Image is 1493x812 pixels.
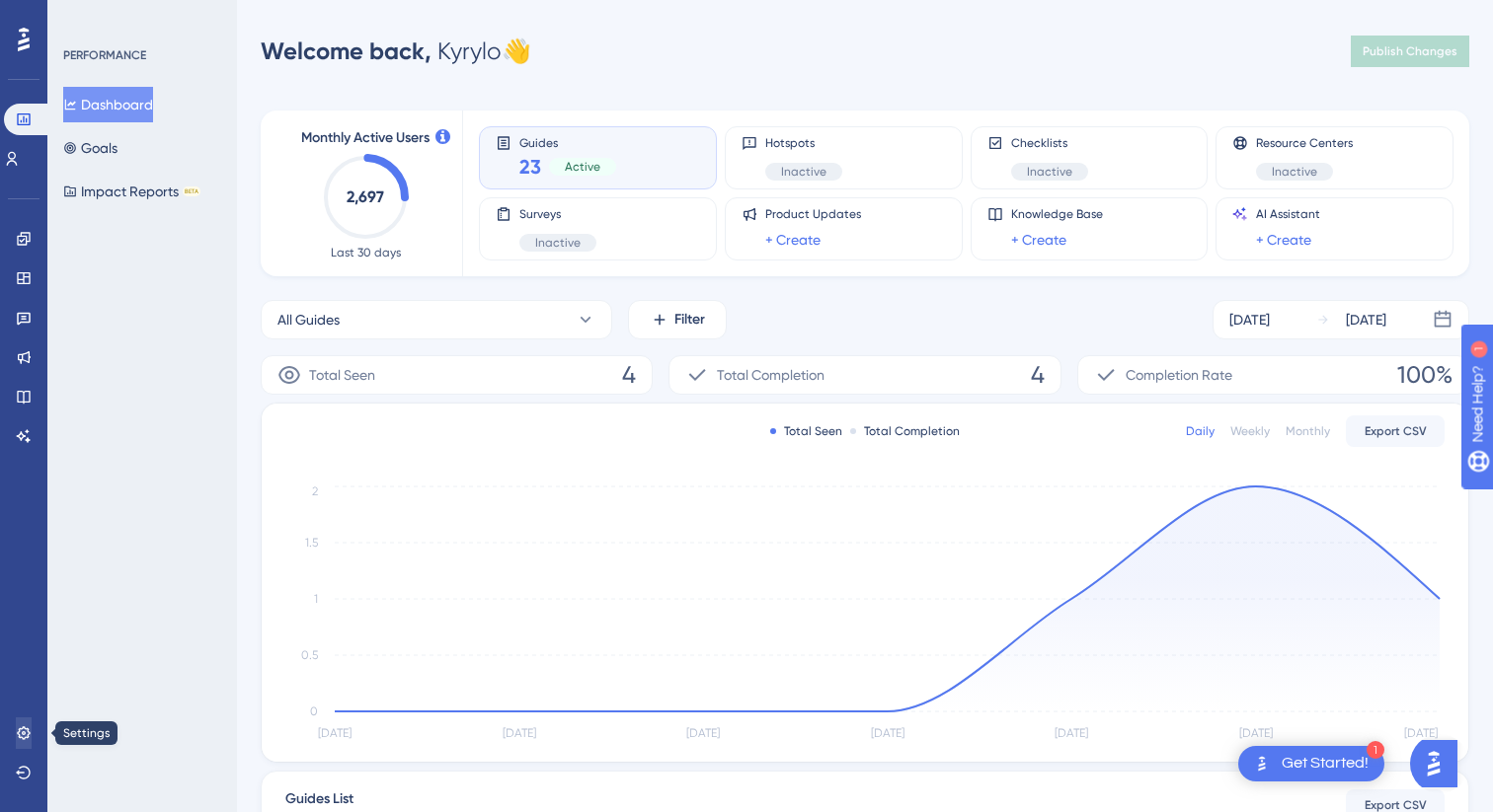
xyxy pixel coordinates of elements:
[765,135,842,151] span: Hotspots
[261,36,531,67] div: Kyrylo 👋
[1346,308,1386,332] div: [DATE]
[519,153,541,181] span: 23
[1404,726,1438,740] tspan: [DATE]
[1256,228,1311,252] a: + Create
[1351,36,1469,67] button: Publish Changes
[628,300,727,339] button: Filter
[765,228,821,252] a: + Create
[1238,746,1384,781] div: Open Get Started! checklist, remaining modules: 1
[1239,726,1273,740] tspan: [DATE]
[1367,741,1384,759] div: 1
[1286,423,1330,439] div: Monthly
[1282,753,1369,775] div: Get Started!
[1346,415,1445,447] button: Export CSV
[63,87,153,122] button: Dashboard
[261,300,612,339] button: All Guides
[1410,734,1469,793] iframe: UserGuiding AI Assistant Launcher
[1250,752,1274,775] img: launcher-image-alternative-text
[1055,726,1088,740] tspan: [DATE]
[312,484,318,498] tspan: 2
[519,135,616,149] span: Guides
[765,206,861,222] span: Product Updates
[310,704,318,718] tspan: 0
[261,37,432,65] span: Welcome back,
[1229,308,1270,332] div: [DATE]
[1011,206,1103,222] span: Knowledge Base
[331,245,401,260] span: Last 30 days
[301,648,318,662] tspan: 0.5
[1397,359,1453,391] span: 100%
[519,206,596,222] span: Surveys
[770,423,842,439] div: Total Seen
[1011,228,1066,252] a: + Create
[1272,164,1317,180] span: Inactive
[1230,423,1270,439] div: Weekly
[46,5,123,29] span: Need Help?
[309,363,375,387] span: Total Seen
[503,726,536,740] tspan: [DATE]
[850,423,960,439] div: Total Completion
[1256,206,1320,222] span: AI Assistant
[314,592,318,606] tspan: 1
[137,10,143,26] div: 1
[871,726,904,740] tspan: [DATE]
[1363,43,1457,59] span: Publish Changes
[622,359,636,391] span: 4
[1011,135,1088,151] span: Checklists
[318,726,352,740] tspan: [DATE]
[1186,423,1215,439] div: Daily
[686,726,720,740] tspan: [DATE]
[305,536,318,550] tspan: 1.5
[717,363,825,387] span: Total Completion
[781,164,826,180] span: Inactive
[347,187,384,206] text: 2,697
[277,308,340,332] span: All Guides
[63,47,146,63] div: PERFORMANCE
[183,186,200,196] div: BETA
[1126,363,1232,387] span: Completion Rate
[1027,164,1072,180] span: Inactive
[565,159,600,175] span: Active
[674,308,705,332] span: Filter
[63,130,118,166] button: Goals
[1031,359,1045,391] span: 4
[1256,135,1353,151] span: Resource Centers
[301,126,430,150] span: Monthly Active Users
[535,235,581,251] span: Inactive
[63,174,200,209] button: Impact ReportsBETA
[1365,423,1427,439] span: Export CSV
